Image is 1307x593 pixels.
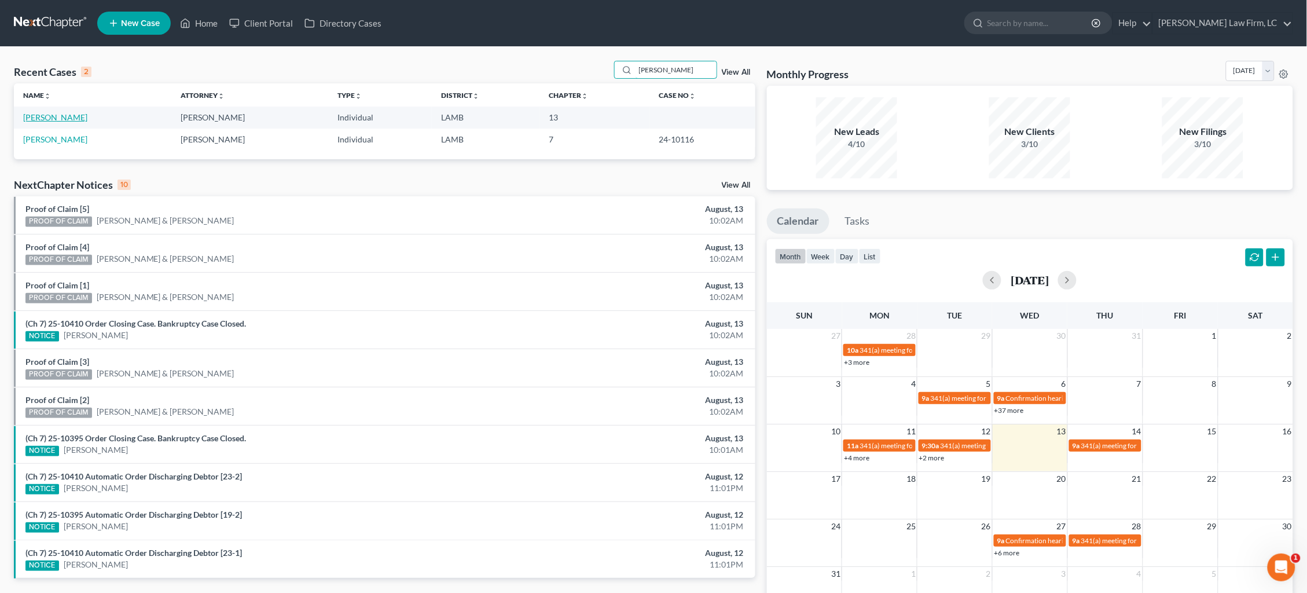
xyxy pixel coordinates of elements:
[25,255,92,265] div: PROOF OF CLAIM
[121,19,160,28] span: New Case
[549,91,588,100] a: Chapterunfold_more
[25,522,59,533] div: NOTICE
[512,406,744,418] div: 10:02AM
[1162,125,1243,138] div: New Filings
[14,178,131,192] div: NextChapter Notices
[1073,536,1080,545] span: 9a
[981,519,992,533] span: 26
[1056,472,1067,486] span: 20
[512,471,744,482] div: August, 12
[299,13,387,34] a: Directory Cases
[1020,310,1040,320] span: Wed
[218,93,225,100] i: unfold_more
[649,129,755,150] td: 24-10116
[223,13,299,34] a: Client Portal
[689,93,696,100] i: unfold_more
[1131,519,1143,533] span: 28
[910,377,917,391] span: 4
[441,91,479,100] a: Districtunfold_more
[994,406,1024,415] a: +37 more
[81,67,91,77] div: 2
[539,107,649,128] td: 13
[512,368,744,379] div: 10:02AM
[919,453,945,462] a: +2 more
[981,329,992,343] span: 29
[806,248,835,264] button: week
[512,482,744,494] div: 11:01PM
[64,444,128,456] a: [PERSON_NAME]
[25,293,92,303] div: PROOF OF CLAIM
[25,561,59,571] div: NOTICE
[905,329,917,343] span: 28
[905,519,917,533] span: 25
[922,394,930,402] span: 9a
[1291,554,1301,563] span: 1
[767,208,829,234] a: Calendar
[860,441,978,450] span: 341(a) meeting for D'[PERSON_NAME]
[174,13,223,34] a: Home
[659,91,696,100] a: Case Nounfold_more
[910,567,917,581] span: 1
[835,208,880,234] a: Tasks
[25,446,59,456] div: NOTICE
[512,241,744,253] div: August, 13
[1174,310,1187,320] span: Fri
[512,215,744,226] div: 10:02AM
[1211,377,1218,391] span: 8
[997,394,1005,402] span: 9a
[1211,329,1218,343] span: 1
[355,93,362,100] i: unfold_more
[25,471,242,481] a: (Ch 7) 25-10410 Automatic Order Discharging Debtor [23-2]
[989,138,1070,150] div: 3/10
[1206,472,1218,486] span: 22
[512,318,744,330] div: August, 13
[512,253,744,265] div: 10:02AM
[1282,519,1293,533] span: 30
[472,93,479,100] i: unfold_more
[1011,274,1049,286] h2: [DATE]
[948,310,963,320] span: Tue
[25,395,89,405] a: Proof of Claim [2]
[512,559,744,570] div: 11:01PM
[25,217,92,227] div: PROOF OF CLAIM
[25,484,59,495] div: NOTICE
[171,107,329,128] td: [PERSON_NAME]
[835,377,842,391] span: 3
[1282,472,1293,486] span: 23
[1162,138,1243,150] div: 3/10
[97,368,234,379] a: [PERSON_NAME] & [PERSON_NAME]
[97,406,234,418] a: [PERSON_NAME] & [PERSON_NAME]
[512,330,744,341] div: 10:02AM
[835,248,859,264] button: day
[328,107,432,128] td: Individual
[97,291,234,303] a: [PERSON_NAME] & [PERSON_NAME]
[636,61,717,78] input: Search by name...
[847,346,858,354] span: 10a
[181,91,225,100] a: Attorneyunfold_more
[25,510,242,519] a: (Ch 7) 25-10395 Automatic Order Discharging Debtor [19-2]
[1249,310,1263,320] span: Sat
[512,433,744,444] div: August, 13
[981,424,992,438] span: 12
[859,248,881,264] button: list
[64,559,128,570] a: [PERSON_NAME]
[1081,441,1193,450] span: 341(a) meeting for [PERSON_NAME]
[512,547,744,559] div: August, 12
[1097,310,1114,320] span: Thu
[994,548,1020,557] a: +6 more
[830,567,842,581] span: 31
[1286,329,1293,343] span: 2
[512,203,744,215] div: August, 13
[64,330,128,341] a: [PERSON_NAME]
[987,12,1093,34] input: Search by name...
[25,331,59,342] div: NOTICE
[985,377,992,391] span: 5
[171,129,329,150] td: [PERSON_NAME]
[1282,424,1293,438] span: 16
[25,433,246,443] a: (Ch 7) 25-10395 Order Closing Case. Bankruptcy Case Closed.
[1060,377,1067,391] span: 6
[997,536,1005,545] span: 9a
[1131,472,1143,486] span: 21
[830,472,842,486] span: 17
[905,472,917,486] span: 18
